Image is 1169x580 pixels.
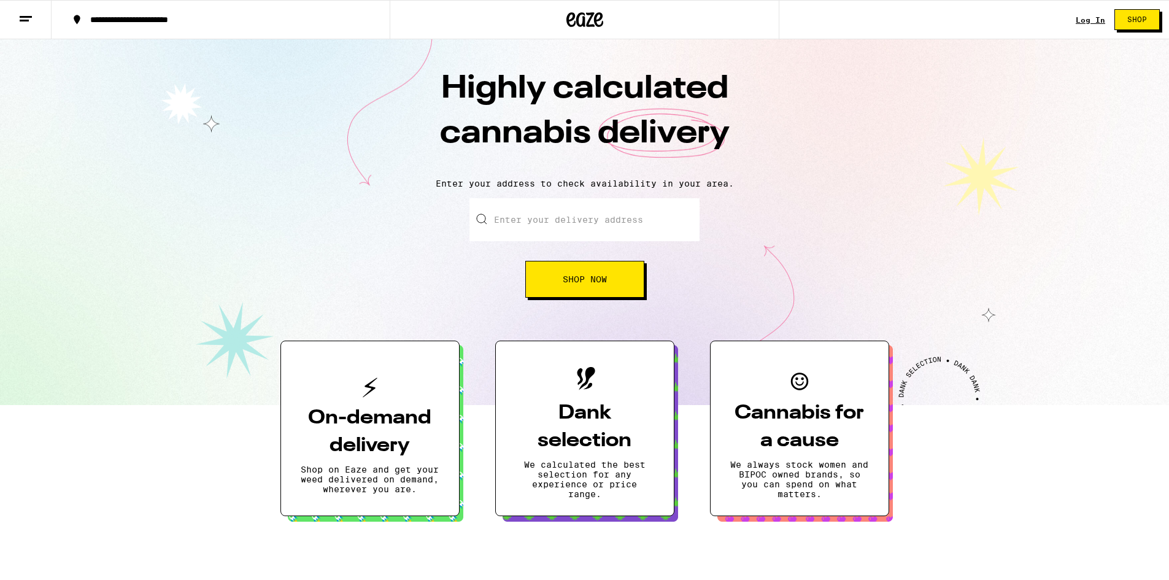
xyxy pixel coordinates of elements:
[301,465,439,494] p: Shop on Eaze and get your weed delivered on demand, wherever you are.
[730,400,869,455] h3: Cannabis for a cause
[280,341,460,516] button: On-demand deliveryShop on Eaze and get your weed delivered on demand, wherever you are.
[1105,9,1169,30] a: Shop
[1127,16,1147,23] span: Shop
[563,275,607,284] span: Shop Now
[710,341,889,516] button: Cannabis for a causeWe always stock women and BIPOC owned brands, so you can spend on what matters.
[515,400,654,455] h3: Dank selection
[370,67,800,169] h1: Highly calculated cannabis delivery
[1114,9,1160,30] button: Shop
[515,460,654,499] p: We calculated the best selection for any experience or price range.
[301,404,439,460] h3: On-demand delivery
[525,261,644,298] button: Shop Now
[495,341,674,516] button: Dank selectionWe calculated the best selection for any experience or price range.
[730,460,869,499] p: We always stock women and BIPOC owned brands, so you can spend on what matters.
[12,179,1157,188] p: Enter your address to check availability in your area.
[469,198,700,241] input: Enter your delivery address
[1076,16,1105,24] a: Log In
